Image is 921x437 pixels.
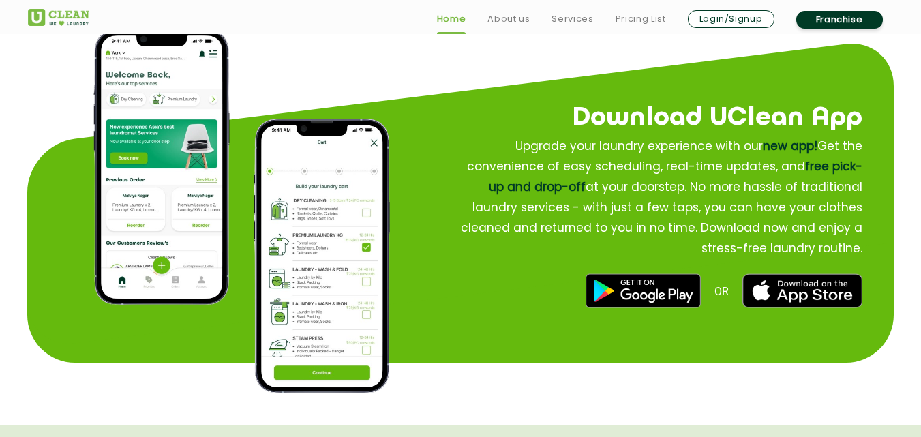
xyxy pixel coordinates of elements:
[742,274,862,308] img: best laundry near me
[452,136,862,258] p: Upgrade your laundry experience with our Get the convenience of easy scheduling, real-time update...
[93,29,230,305] img: app home page
[437,11,466,27] a: Home
[407,97,862,138] h2: Download UClean App
[254,119,390,393] img: process of how to place order on app
[796,11,883,29] a: Franchise
[763,138,817,154] span: new app!
[714,284,729,297] span: OR
[688,10,774,28] a: Login/Signup
[586,274,700,308] img: best dry cleaners near me
[552,11,593,27] a: Services
[616,11,666,27] a: Pricing List
[487,11,530,27] a: About us
[28,9,89,26] img: UClean Laundry and Dry Cleaning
